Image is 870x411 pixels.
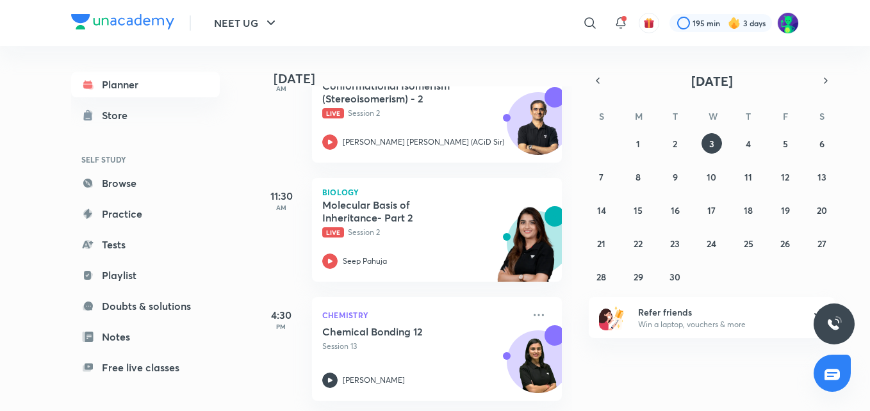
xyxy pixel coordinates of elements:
p: [PERSON_NAME] [PERSON_NAME] (ACiD Sir) [343,136,504,148]
p: AM [256,204,307,211]
abbr: September 9, 2025 [673,171,678,183]
button: avatar [639,13,659,33]
h5: Molecular Basis of Inheritance- Part 2 [322,198,482,224]
abbr: September 18, 2025 [744,204,753,216]
button: September 2, 2025 [665,133,685,154]
abbr: September 25, 2025 [744,238,753,250]
button: September 15, 2025 [628,200,648,220]
abbr: September 26, 2025 [780,238,790,250]
img: streak [728,17,741,29]
span: Live [322,108,344,118]
abbr: September 23, 2025 [670,238,680,250]
abbr: September 16, 2025 [671,204,680,216]
abbr: September 7, 2025 [599,171,603,183]
a: Free live classes [71,355,220,380]
abbr: September 21, 2025 [597,238,605,250]
button: September 25, 2025 [738,233,759,254]
abbr: September 12, 2025 [781,171,789,183]
button: September 14, 2025 [591,200,612,220]
a: Playlist [71,262,220,288]
p: Biology [322,188,552,196]
h4: [DATE] [274,71,575,86]
h5: Chemical Bonding 12 [322,325,482,338]
button: September 13, 2025 [812,166,832,187]
button: September 11, 2025 [738,166,759,187]
a: Planner [71,72,220,97]
button: September 29, 2025 [628,266,648,287]
a: Notes [71,324,220,350]
button: September 20, 2025 [812,200,832,220]
button: September 12, 2025 [775,166,796,187]
a: Tests [71,232,220,257]
abbr: September 19, 2025 [781,204,790,216]
h5: 4:30 [256,307,307,323]
img: Kaushiki Srivastava [777,12,799,34]
button: September 18, 2025 [738,200,759,220]
abbr: Friday [783,110,788,122]
abbr: September 6, 2025 [819,138,825,150]
button: September 22, 2025 [628,233,648,254]
button: September 26, 2025 [775,233,796,254]
abbr: September 3, 2025 [709,138,714,150]
h5: Conformational Isomerism (Stereoisomerism) - 2 [322,79,482,105]
p: [PERSON_NAME] [343,375,405,386]
img: Company Logo [71,14,174,29]
abbr: September 24, 2025 [707,238,716,250]
img: Avatar [507,99,569,161]
abbr: Monday [635,110,643,122]
a: Browse [71,170,220,196]
abbr: Thursday [746,110,751,122]
h6: SELF STUDY [71,149,220,170]
a: Doubts & solutions [71,293,220,319]
h6: Refer friends [638,305,796,319]
button: September 3, 2025 [702,133,722,154]
span: Live [322,227,344,238]
button: September 9, 2025 [665,166,685,187]
img: unacademy [491,206,562,294]
abbr: September 2, 2025 [673,138,677,150]
button: September 7, 2025 [591,166,612,187]
abbr: September 15, 2025 [634,204,643,216]
button: September 17, 2025 [702,200,722,220]
abbr: Sunday [599,110,604,122]
img: avatar [643,17,655,29]
button: September 10, 2025 [702,166,722,187]
abbr: Tuesday [673,110,678,122]
abbr: September 29, 2025 [634,271,643,283]
button: September 24, 2025 [702,233,722,254]
h5: 11:30 [256,188,307,204]
button: September 30, 2025 [665,266,685,287]
button: NEET UG [206,10,286,36]
button: September 27, 2025 [812,233,832,254]
span: [DATE] [691,72,733,90]
button: September 16, 2025 [665,200,685,220]
button: [DATE] [607,72,817,90]
div: Store [102,108,135,123]
button: September 28, 2025 [591,266,612,287]
p: Win a laptop, vouchers & more [638,319,796,330]
abbr: September 30, 2025 [669,271,680,283]
a: Store [71,102,220,128]
img: Avatar [507,337,569,399]
button: September 1, 2025 [628,133,648,154]
abbr: September 13, 2025 [817,171,826,183]
p: Session 2 [322,108,523,119]
abbr: September 4, 2025 [746,138,751,150]
p: Chemistry [322,307,523,323]
button: September 5, 2025 [775,133,796,154]
abbr: September 28, 2025 [596,271,606,283]
a: Company Logo [71,14,174,33]
button: September 19, 2025 [775,200,796,220]
p: Seep Pahuja [343,255,387,267]
abbr: September 20, 2025 [817,204,827,216]
button: September 4, 2025 [738,133,759,154]
abbr: September 5, 2025 [783,138,788,150]
a: Practice [71,201,220,227]
abbr: Saturday [819,110,825,122]
abbr: September 14, 2025 [597,204,606,216]
p: Session 2 [322,227,523,238]
abbr: September 22, 2025 [634,238,643,250]
p: AM [256,85,307,92]
abbr: September 8, 2025 [636,171,641,183]
abbr: September 27, 2025 [817,238,826,250]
